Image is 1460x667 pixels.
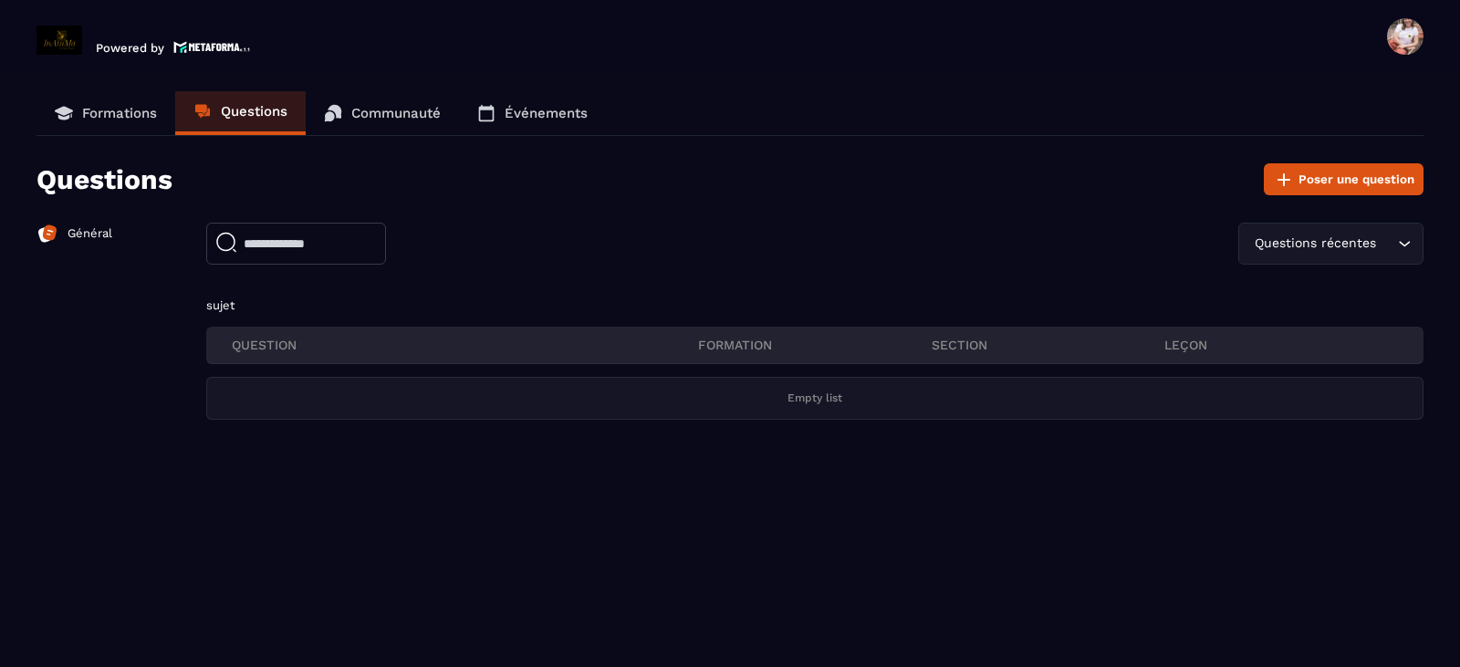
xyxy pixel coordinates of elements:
[36,26,82,55] img: logo-branding
[1238,223,1423,265] div: Search for option
[1250,234,1380,254] span: Questions récentes
[932,337,1165,353] p: section
[96,41,164,55] p: Powered by
[36,163,172,195] p: Questions
[306,91,459,135] a: Communauté
[698,337,932,353] p: FORMATION
[232,337,698,353] p: QUESTION
[206,298,235,312] span: sujet
[175,91,306,135] a: Questions
[1164,337,1398,353] p: leçon
[221,103,287,120] p: Questions
[82,105,157,121] p: Formations
[173,39,250,55] img: logo
[459,91,606,135] a: Événements
[787,391,842,405] p: Empty list
[1264,163,1423,195] button: Poser une question
[36,223,58,245] img: formation-icon-active.2ea72e5a.svg
[351,105,441,121] p: Communauté
[1380,234,1393,254] input: Search for option
[505,105,588,121] p: Événements
[36,91,175,135] a: Formations
[68,225,112,242] p: Général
